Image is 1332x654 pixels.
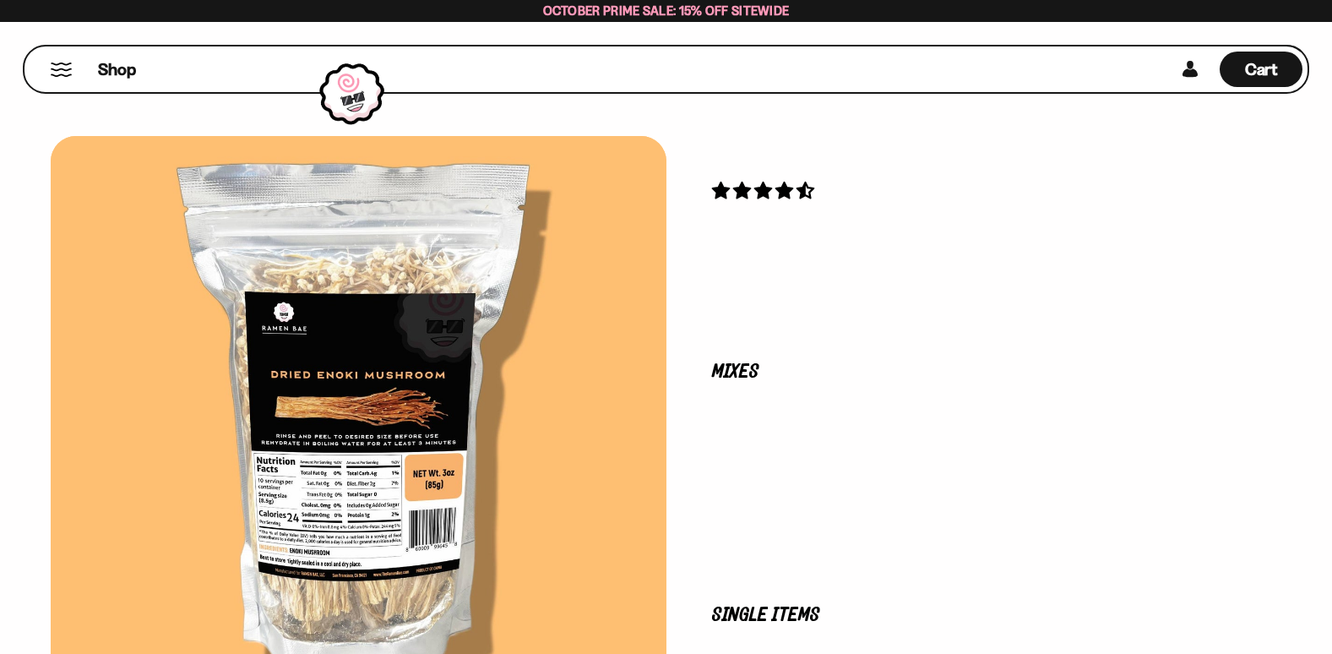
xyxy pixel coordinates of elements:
[1220,46,1302,92] div: Cart
[712,364,1236,380] p: Mixes
[543,3,790,19] span: October Prime Sale: 15% off Sitewide
[98,52,136,87] a: Shop
[98,58,136,81] span: Shop
[1245,59,1278,79] span: Cart
[712,608,1236,624] p: Single Items
[712,180,818,201] span: 4.53 stars
[50,63,73,77] button: Mobile Menu Trigger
